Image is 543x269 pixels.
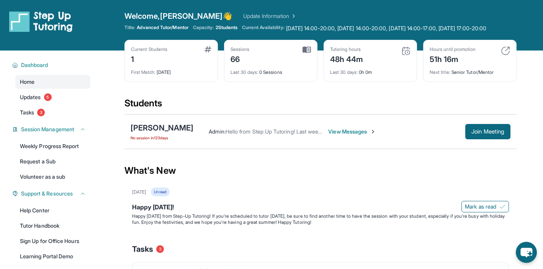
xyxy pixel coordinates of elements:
span: Support & Resources [21,190,73,197]
div: Tutoring hours [330,46,363,52]
span: 2 Students [216,24,238,31]
p: Happy [DATE] from Step-Up Tutoring! If you're scheduled to tutor [DATE], be sure to find another ... [132,213,509,225]
button: Mark as read [461,201,509,212]
span: First Match : [131,69,155,75]
button: Dashboard [18,61,86,69]
span: Last 30 days : [231,69,258,75]
div: 1 [131,52,167,65]
span: 3 [156,245,164,253]
span: Advanced Tutor/Mentor [137,24,188,31]
span: 5 [44,93,52,101]
a: Tutor Handbook [15,219,90,233]
a: Weekly Progress Report [15,139,90,153]
button: Session Management [18,126,86,133]
img: Mark as read [499,204,505,210]
span: Last 30 days : [330,69,358,75]
div: What's New [124,154,517,187]
a: Tasks3 [15,106,90,119]
div: 66 [231,52,250,65]
span: Tasks [20,109,34,116]
div: [DATE] [131,65,211,75]
div: [DATE] [132,189,146,195]
span: View Messages [328,128,376,135]
span: Session Management [21,126,74,133]
div: Unread [151,187,169,196]
img: Chevron-Right [370,129,376,135]
span: Dashboard [21,61,48,69]
div: Sessions [231,46,250,52]
span: Join Meeting [471,129,504,134]
div: Students [124,97,517,114]
a: Home [15,75,90,89]
span: Mark as read [465,203,496,210]
span: Capacity: [193,24,214,31]
div: Happy [DATE]! [132,202,509,213]
span: Updates [20,93,41,101]
div: 48h 44m [330,52,363,65]
span: Home [20,78,34,86]
span: Next title : [430,69,450,75]
span: Tasks [132,244,153,254]
div: 51h 16m [430,52,476,65]
div: 0 Sessions [231,65,311,75]
span: Admin : [209,128,225,135]
span: [DATE] 14:00-20:00, [DATE] 14:00-20:00, [DATE] 14:00-17:00, [DATE] 17:00-20:00 [286,24,486,32]
div: Current Students [131,46,167,52]
a: Learning Portal Demo [15,249,90,263]
img: Chevron Right [289,12,297,20]
button: chat-button [516,242,537,263]
div: Senior Tutor/Mentor [430,65,510,75]
img: card [401,46,411,55]
span: Current Availability: [242,24,284,32]
button: Support & Resources [18,190,86,197]
span: Title: [124,24,135,31]
img: logo [9,11,73,32]
button: Join Meeting [465,124,510,139]
img: card [303,46,311,53]
div: [PERSON_NAME] [131,122,193,133]
a: Sign Up for Office Hours [15,234,90,248]
span: 3 [37,109,45,116]
span: No session in 123 days [131,135,193,141]
div: Hours until promotion [430,46,476,52]
a: Request a Sub [15,155,90,168]
a: Update Information [243,12,297,20]
img: card [204,46,211,52]
a: Help Center [15,204,90,217]
div: 0h 0m [330,65,411,75]
img: card [501,46,510,55]
a: Updates5 [15,90,90,104]
span: Welcome, [PERSON_NAME] 👋 [124,11,232,21]
a: Volunteer as a sub [15,170,90,184]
